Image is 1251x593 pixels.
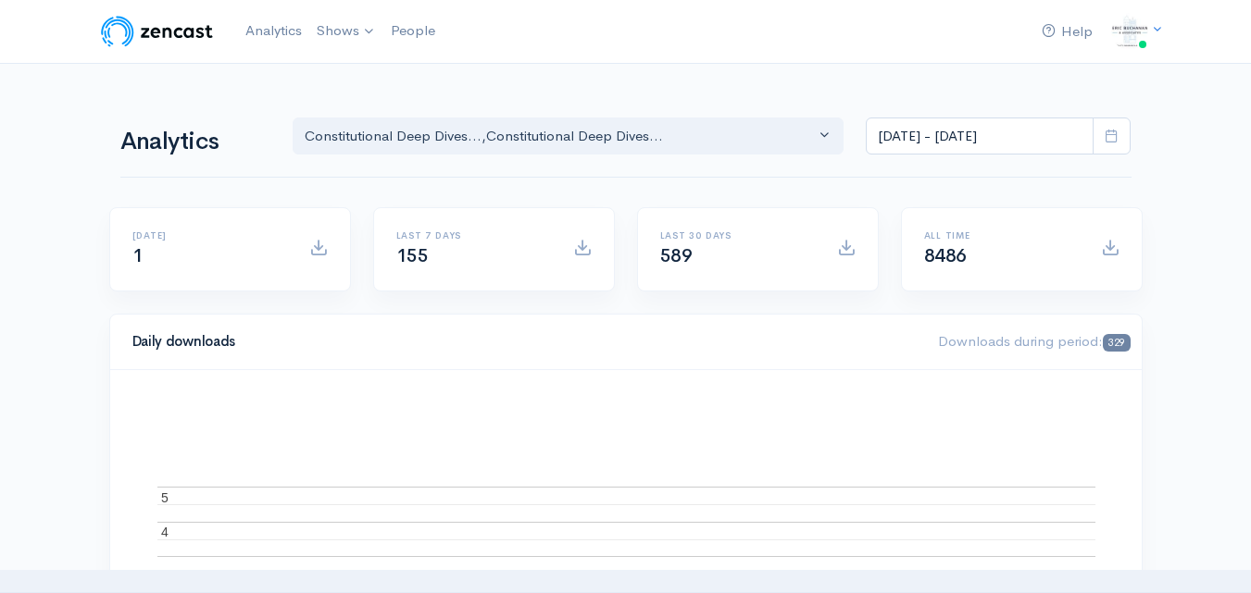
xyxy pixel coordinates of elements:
[1034,12,1100,52] a: Help
[120,129,270,155] h1: Analytics
[309,11,383,52] a: Shows
[924,230,1079,241] h6: All time
[238,11,309,51] a: Analytics
[383,11,443,51] a: People
[305,126,816,147] div: Constitutional Deep Dives... , Constitutional Deep Dives...
[132,244,144,267] span: 1
[866,117,1094,155] input: analytics date range selector
[1111,13,1148,50] img: ...
[1103,334,1130,352] span: 329
[396,230,551,241] h6: Last 7 days
[132,230,287,241] h6: [DATE]
[132,392,1120,577] svg: A chart.
[396,244,429,267] span: 155
[660,244,693,267] span: 589
[938,332,1130,350] span: Downloads during period:
[293,117,844,155] button: Constitutional Deep Dives..., Constitutional Deep Dives...
[161,525,169,539] text: 4
[132,334,917,350] h4: Daily downloads
[161,489,169,504] text: 5
[98,13,216,50] img: ZenCast Logo
[924,244,967,267] span: 8486
[660,230,815,241] h6: Last 30 days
